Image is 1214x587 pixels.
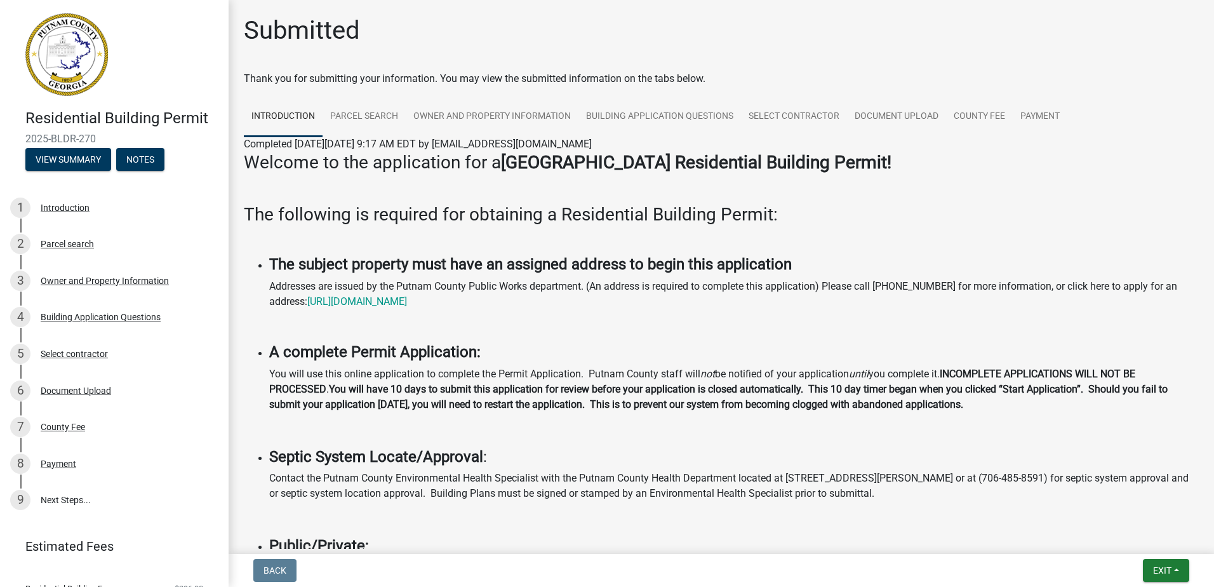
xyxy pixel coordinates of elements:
div: 5 [10,344,30,364]
div: Thank you for submitting your information. You may view the submitted information on the tabs below. [244,71,1199,86]
div: County Fee [41,422,85,431]
wm-modal-confirm: Notes [116,155,164,165]
p: Addresses are issued by the Putnam County Public Works department. (An address is required to com... [269,279,1199,309]
a: Payment [1013,97,1067,137]
a: Building Application Questions [578,97,741,137]
div: 1 [10,198,30,218]
div: Building Application Questions [41,313,161,321]
h4: : [269,448,1199,466]
a: Select contractor [741,97,847,137]
strong: [GEOGRAPHIC_DATA] Residential Building Permit! [501,152,891,173]
div: 8 [10,454,30,474]
a: County Fee [946,97,1013,137]
button: Back [253,559,297,582]
strong: Septic System Locate/Approval [269,448,483,466]
button: Notes [116,148,164,171]
span: Back [263,565,286,576]
button: Exit [1143,559,1189,582]
p: Contact the Putnam County Environmental Health Specialist with the Putnam County Health Departmen... [269,471,1199,501]
div: 6 [10,381,30,401]
div: 9 [10,490,30,510]
strong: Public/Private: [269,537,369,555]
a: Introduction [244,97,323,137]
div: 2 [10,234,30,254]
div: 3 [10,271,30,291]
strong: You will have 10 days to submit this application for review before your application is closed aut... [269,383,1168,410]
strong: A complete Permit Application: [269,343,481,361]
span: 2025-BLDR-270 [25,133,203,145]
div: 7 [10,417,30,437]
h3: Welcome to the application for a [244,152,1199,173]
h3: The following is required for obtaining a Residential Building Permit: [244,204,1199,226]
a: [URL][DOMAIN_NAME] [307,295,407,307]
a: Owner and Property Information [406,97,578,137]
p: You will use this online application to complete the Permit Application. Putnam County staff will... [269,367,1199,412]
div: Parcel search [41,240,94,248]
i: not [700,368,715,380]
h4: Residential Building Permit [25,109,218,128]
strong: The subject property must have an assigned address to begin this application [269,255,792,273]
div: Owner and Property Information [41,276,169,285]
wm-modal-confirm: Summary [25,155,111,165]
div: Introduction [41,203,90,212]
button: View Summary [25,148,111,171]
div: Select contractor [41,349,108,358]
a: Estimated Fees [10,534,208,559]
a: Parcel search [323,97,406,137]
i: until [849,368,869,380]
h1: Submitted [244,15,360,46]
div: Payment [41,459,76,468]
a: Document Upload [847,97,946,137]
img: Putnam County, Georgia [25,13,108,96]
span: Completed [DATE][DATE] 9:17 AM EDT by [EMAIL_ADDRESS][DOMAIN_NAME] [244,138,592,150]
span: Exit [1153,565,1171,576]
div: Document Upload [41,386,111,395]
strong: INCOMPLETE APPLICATIONS WILL NOT BE PROCESSED [269,368,1135,395]
div: 4 [10,307,30,327]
